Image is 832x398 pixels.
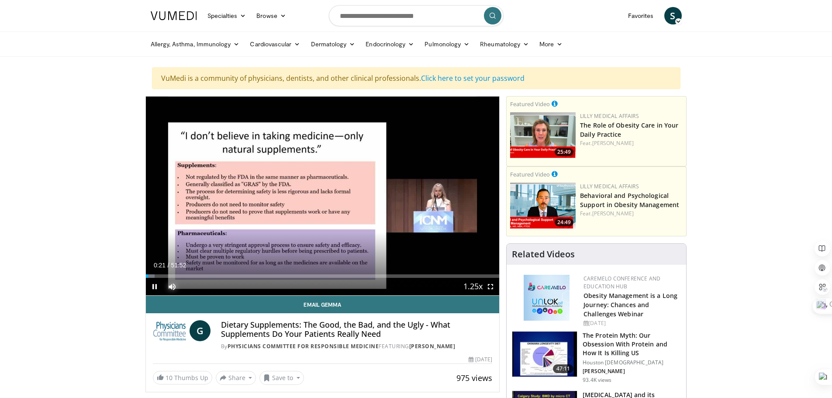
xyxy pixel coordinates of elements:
a: Behavioral and Psychological Support in Obesity Management [580,191,679,209]
a: More [534,35,568,53]
div: VuMedi is a community of physicians, dentists, and other clinical professionals. [152,67,680,89]
div: Progress Bar [146,274,500,278]
a: Endocrinology [360,35,419,53]
img: e1208b6b-349f-4914-9dd7-f97803bdbf1d.png.150x105_q85_crop-smart_upscale.png [510,112,576,158]
a: Physicians Committee for Responsible Medicine [228,343,379,350]
a: Pulmonology [419,35,475,53]
a: Browse [251,7,291,24]
div: Feat. [580,210,683,218]
a: Rheumatology [475,35,534,53]
a: 47:11 The Protein Myth: Our Obsession With Protein and How It Is Killing US Houston [DEMOGRAPHIC_... [512,331,681,384]
button: Share [216,371,256,385]
small: Featured Video [510,170,550,178]
span: / [168,262,169,269]
p: 93.4K views [583,377,611,384]
a: [PERSON_NAME] [409,343,456,350]
button: Mute [163,278,181,295]
a: Click here to set your password [421,73,525,83]
div: [DATE] [469,356,492,363]
button: Fullscreen [482,278,499,295]
a: G [190,320,211,341]
span: 0:21 [154,262,166,269]
img: ba3304f6-7838-4e41-9c0f-2e31ebde6754.png.150x105_q85_crop-smart_upscale.png [510,183,576,228]
a: The Role of Obesity Care in Your Daily Practice [580,121,678,138]
a: Lilly Medical Affairs [580,183,639,190]
a: Favorites [623,7,659,24]
input: Search topics, interventions [329,5,504,26]
a: Email Gemma [146,296,500,313]
a: Cardiovascular [245,35,305,53]
button: Pause [146,278,163,295]
a: Lilly Medical Affairs [580,112,639,120]
div: By FEATURING [221,343,492,350]
a: 25:49 [510,112,576,158]
a: 10 Thumbs Up [153,371,212,384]
a: CaReMeLO Conference and Education Hub [583,275,660,290]
img: 45df64a9-a6de-482c-8a90-ada250f7980c.png.150x105_q85_autocrop_double_scale_upscale_version-0.2.jpg [524,275,570,321]
span: 25:49 [555,148,573,156]
button: Save to [259,371,304,385]
h4: Related Videos [512,249,575,260]
video-js: Video Player [146,97,500,296]
div: Feat. [580,139,683,147]
h3: The Protein Myth: Our Obsession With Protein and How It Is Killing US [583,331,681,357]
span: 51:52 [171,262,186,269]
span: 24:49 [555,218,573,226]
img: Physicians Committee for Responsible Medicine [153,320,186,341]
p: Houston [DEMOGRAPHIC_DATA] [583,359,681,366]
a: Obesity Management is a Long Journey: Chances and Challenges Webinar [583,291,677,318]
a: [PERSON_NAME] [592,139,634,147]
div: [DATE] [583,319,679,327]
a: Dermatology [306,35,361,53]
span: 47:11 [553,364,574,373]
a: 24:49 [510,183,576,228]
p: [PERSON_NAME] [583,368,681,375]
img: VuMedi Logo [151,11,197,20]
button: Playback Rate [464,278,482,295]
h4: Dietary Supplements: The Good, the Bad, and the Ugly - What Supplements Do Your Patients Really Need [221,320,492,339]
a: [PERSON_NAME] [592,210,634,217]
span: 10 [166,374,173,382]
span: 975 views [456,373,492,383]
a: S [664,7,682,24]
a: Specialties [202,7,252,24]
small: Featured Video [510,100,550,108]
a: Allergy, Asthma, Immunology [145,35,245,53]
img: b7b8b05e-5021-418b-a89a-60a270e7cf82.150x105_q85_crop-smart_upscale.jpg [512,332,577,377]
